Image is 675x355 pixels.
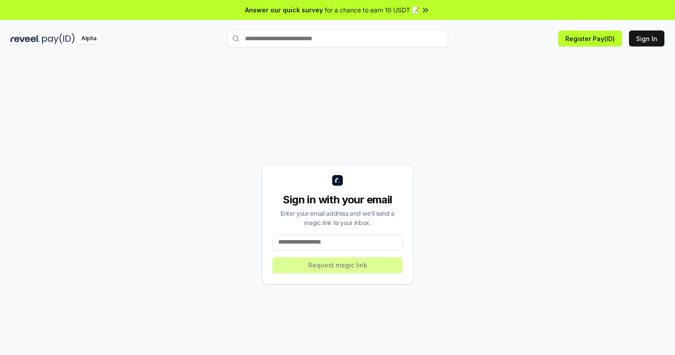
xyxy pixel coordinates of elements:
span: Answer our quick survey [245,5,323,15]
img: pay_id [42,33,75,44]
img: reveel_dark [11,33,40,44]
div: Alpha [77,33,101,44]
button: Register Pay(ID) [558,31,622,46]
button: Sign In [629,31,664,46]
img: logo_small [332,175,343,186]
div: Sign in with your email [272,193,403,207]
span: for a chance to earn 10 USDT 📝 [325,5,419,15]
div: Enter your email address and we’ll send a magic link to your inbox. [272,209,403,227]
